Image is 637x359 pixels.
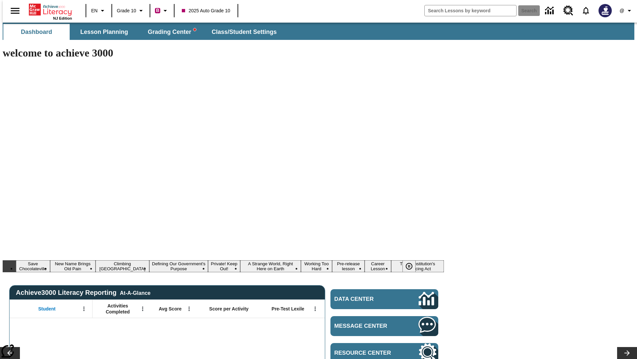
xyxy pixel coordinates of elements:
[619,7,624,14] span: @
[96,260,149,272] button: Slide 3 Climbing Mount Tai
[3,23,634,40] div: SubNavbar
[391,260,444,272] button: Slide 10 The Constitution's Balancing Act
[330,316,438,336] a: Message Center
[577,2,595,19] a: Notifications
[193,28,196,31] svg: writing assistant alert
[334,323,399,329] span: Message Center
[212,28,277,36] span: Class/Student Settings
[117,7,136,14] span: Grade 10
[240,260,301,272] button: Slide 6 A Strange World, Right Here on Earth
[184,304,194,314] button: Open Menu
[3,24,283,40] div: SubNavbar
[425,5,516,16] input: search field
[365,260,391,272] button: Slide 9 Career Lesson
[29,2,72,20] div: Home
[599,4,612,17] img: Avatar
[182,7,230,14] span: 2025 Auto Grade 10
[334,296,396,302] span: Data Center
[310,304,320,314] button: Open Menu
[80,28,128,36] span: Lesson Planning
[79,304,89,314] button: Open Menu
[3,24,70,40] button: Dashboard
[616,5,637,17] button: Profile/Settings
[16,289,151,297] span: Achieve3000 Literacy Reporting
[149,260,208,272] button: Slide 4 Defining Our Government's Purpose
[148,28,196,36] span: Grading Center
[29,3,72,16] a: Home
[156,6,159,15] span: B
[50,260,96,272] button: Slide 2 New Name Brings Old Pain
[332,260,365,272] button: Slide 8 Pre-release lesson
[120,289,150,296] div: At-A-Glance
[3,47,444,59] h1: welcome to achieve 3000
[206,24,282,40] button: Class/Student Settings
[71,24,137,40] button: Lesson Planning
[96,303,140,315] span: Activities Completed
[541,2,559,20] a: Data Center
[402,260,416,272] button: Pause
[38,306,55,312] span: Student
[152,5,172,17] button: Boost Class color is violet red. Change class color
[91,7,98,14] span: EN
[334,350,399,356] span: Resource Center
[330,289,438,309] a: Data Center
[88,5,109,17] button: Language: EN, Select a language
[301,260,332,272] button: Slide 7 Working Too Hard
[139,24,205,40] button: Grading Center
[159,306,181,312] span: Avg Score
[16,260,50,272] button: Slide 1 Save Chocolateville
[5,1,25,21] button: Open side menu
[402,260,422,272] div: Pause
[272,306,305,312] span: Pre-Test Lexile
[53,16,72,20] span: NJ Edition
[138,304,148,314] button: Open Menu
[21,28,52,36] span: Dashboard
[559,2,577,20] a: Resource Center, Will open in new tab
[114,5,148,17] button: Grade: Grade 10, Select a grade
[209,306,249,312] span: Score per Activity
[617,347,637,359] button: Lesson carousel, Next
[595,2,616,19] button: Select a new avatar
[208,260,240,272] button: Slide 5 Private! Keep Out!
